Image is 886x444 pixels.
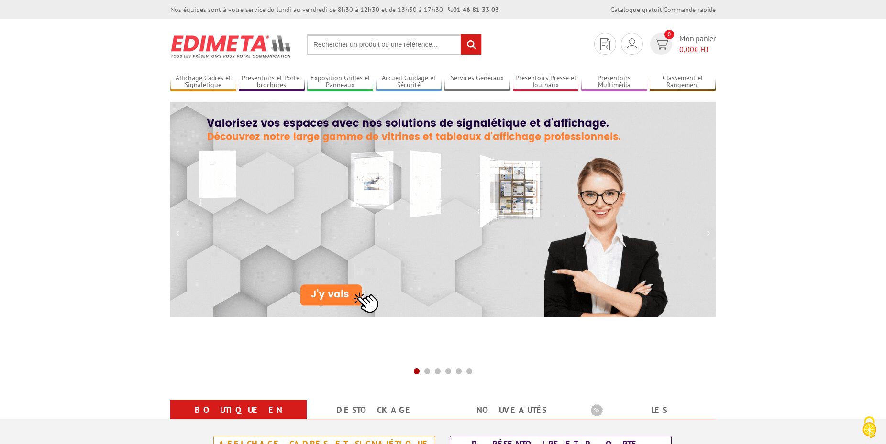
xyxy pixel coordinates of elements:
span: 0 [664,30,674,39]
a: Boutique en ligne [182,401,295,436]
div: Nos équipes sont à votre service du lundi au vendredi de 8h30 à 12h30 et de 13h30 à 17h30 [170,5,499,14]
a: Catalogue gratuit [610,5,662,14]
a: Services Généraux [444,74,510,90]
img: devis rapide [600,38,610,50]
a: Destockage [318,401,432,419]
a: Les promotions [591,401,704,436]
a: Commande rapide [664,5,716,14]
span: € HT [679,44,716,55]
img: Cookies (fenêtre modale) [857,415,881,439]
a: nouveautés [454,401,568,419]
img: devis rapide [654,39,668,50]
a: Exposition Grilles et Panneaux [307,74,373,90]
strong: 01 46 81 33 03 [448,5,499,14]
b: Les promotions [591,401,710,421]
input: Rechercher un produit ou une référence... [307,34,482,55]
img: devis rapide [627,38,637,50]
a: devis rapide 0 Mon panier 0,00€ HT [648,33,716,55]
img: Présentoir, panneau, stand - Edimeta - PLV, affichage, mobilier bureau, entreprise [170,29,292,64]
a: Présentoirs Presse et Journaux [513,74,579,90]
a: Classement et Rangement [650,74,716,90]
a: Affichage Cadres et Signalétique [170,74,236,90]
span: Mon panier [679,33,716,55]
a: Présentoirs Multimédia [581,74,647,90]
div: | [610,5,716,14]
input: rechercher [461,34,481,55]
button: Cookies (fenêtre modale) [853,412,886,444]
a: Accueil Guidage et Sécurité [376,74,442,90]
a: Présentoirs et Porte-brochures [239,74,305,90]
span: 0,00 [679,44,694,54]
